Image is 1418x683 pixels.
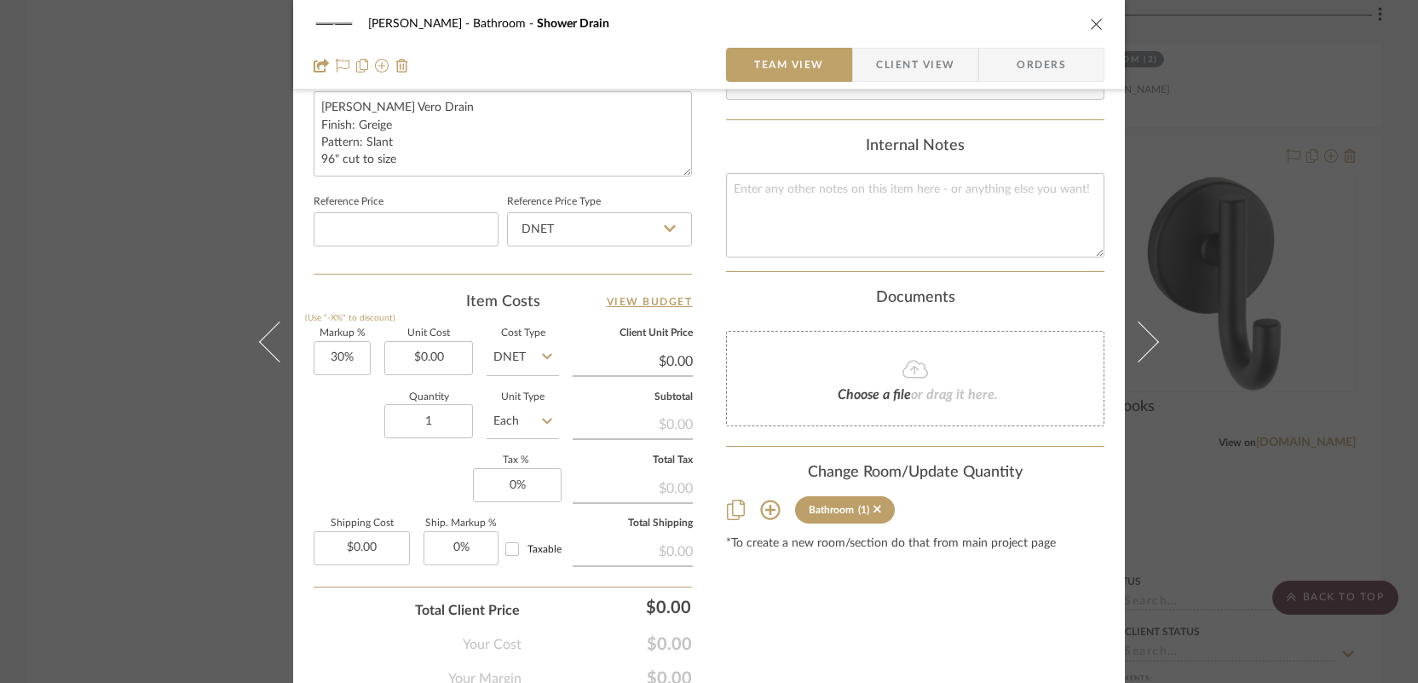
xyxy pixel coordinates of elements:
span: Your Cost [463,634,522,655]
span: Shower Drain [537,18,609,30]
span: Team View [754,48,824,82]
div: (1) [858,504,869,516]
label: Unit Cost [384,329,473,338]
div: Change Room/Update Quantity [726,464,1104,483]
label: Total Shipping [573,519,693,528]
label: Unit Type [487,393,559,402]
span: Total Client Price [415,600,520,621]
div: $0.00 [573,408,693,438]
div: $0.00 [573,535,693,565]
span: Choose a file [838,388,911,402]
label: Subtotal [573,393,693,402]
label: Reference Price [314,198,383,206]
span: Taxable [527,544,562,554]
span: Orders [998,48,1085,82]
div: Item Costs [314,292,692,312]
label: Reference Price Type [507,198,601,206]
span: or drag it here. [911,388,998,402]
img: Remove from project [395,59,409,72]
div: $0.00 [573,472,693,502]
div: Internal Notes [726,137,1104,156]
label: Total Tax [573,456,693,465]
div: *To create a new room/section do that from main project page [726,537,1104,551]
label: Quantity [384,393,473,402]
label: Markup % [314,329,371,338]
span: $0.00 [522,634,692,655]
div: Documents [726,289,1104,308]
label: Shipping Cost [314,519,410,528]
label: Client Unit Price [573,329,693,338]
span: Client View [876,48,954,82]
div: Bathroom [809,504,854,516]
img: e550ece0-31cd-457d-b71c-c884f5e0bd78_48x40.jpg [314,7,354,41]
label: Tax % [473,456,559,465]
label: Ship. Markup % [424,519,499,528]
span: [PERSON_NAME] [368,18,473,30]
button: close [1089,16,1104,32]
a: View Budget [607,292,693,312]
label: Cost Type [487,329,559,338]
div: $0.00 [528,590,699,624]
span: Bathroom [473,18,537,30]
